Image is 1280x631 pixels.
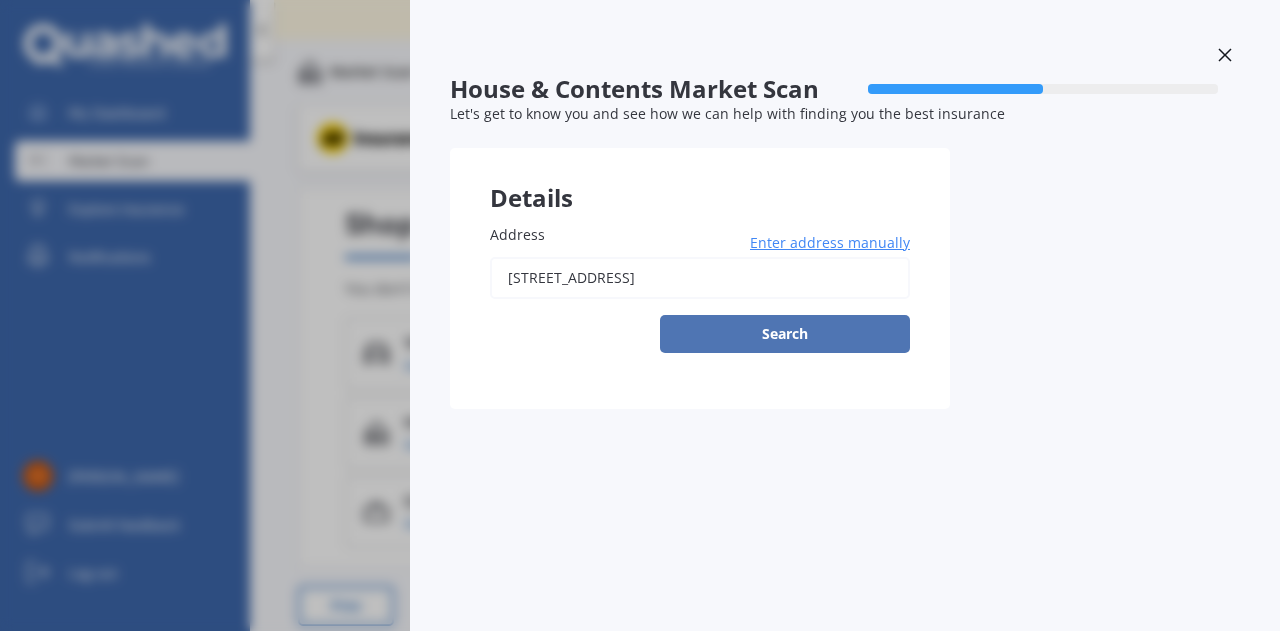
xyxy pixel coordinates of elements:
[450,75,845,104] span: House & Contents Market Scan
[490,225,545,244] span: Address
[450,148,950,208] div: Details
[450,104,1005,123] span: Let's get to know you and see how we can help with finding you the best insurance
[750,233,910,253] span: Enter address manually
[490,257,910,299] input: Enter address
[660,315,910,353] button: Search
